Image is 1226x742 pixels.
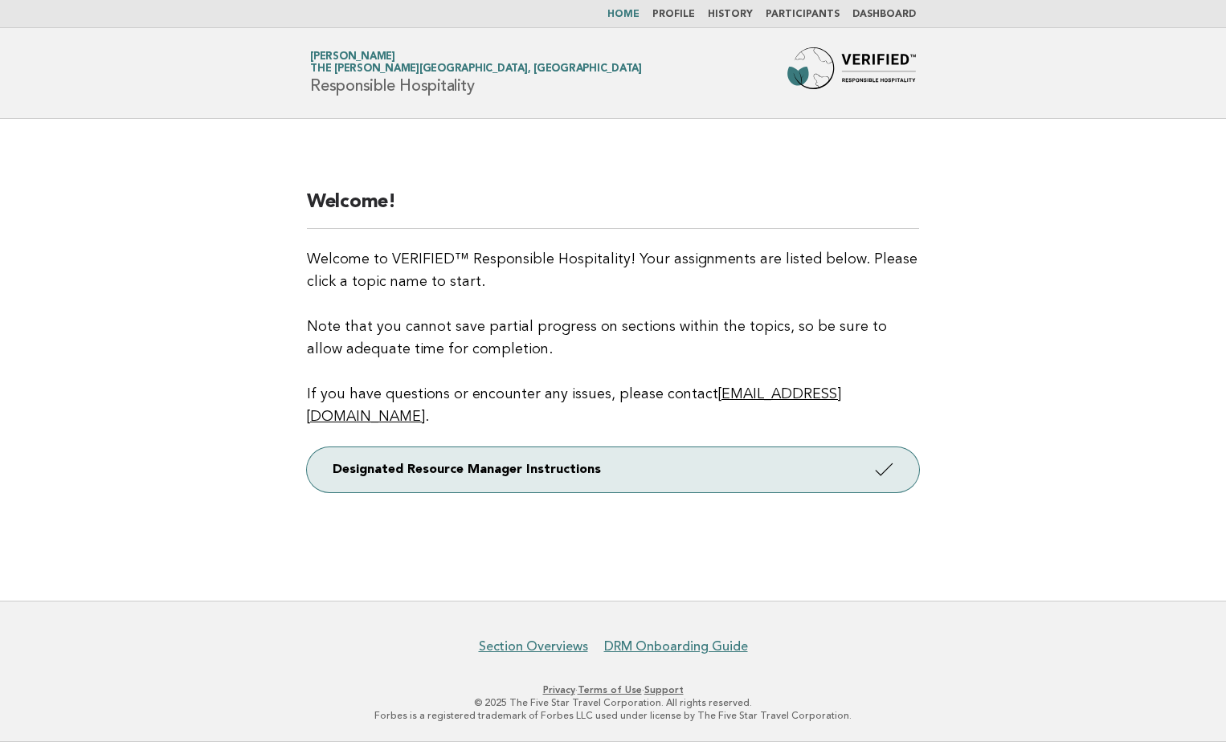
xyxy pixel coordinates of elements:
a: Section Overviews [479,638,588,654]
a: Profile [652,10,695,19]
p: © 2025 The Five Star Travel Corporation. All rights reserved. [121,696,1105,709]
a: Dashboard [852,10,916,19]
h1: Responsible Hospitality [310,52,642,94]
h2: Welcome! [307,190,919,229]
p: Welcome to VERIFIED™ Responsible Hospitality! Your assignments are listed below. Please click a t... [307,248,919,428]
a: History [708,10,753,19]
a: [PERSON_NAME]The [PERSON_NAME][GEOGRAPHIC_DATA], [GEOGRAPHIC_DATA] [310,51,642,74]
span: The [PERSON_NAME][GEOGRAPHIC_DATA], [GEOGRAPHIC_DATA] [310,64,642,75]
a: DRM Onboarding Guide [604,638,748,654]
a: Privacy [543,684,575,695]
img: Forbes Travel Guide [787,47,916,99]
a: Designated Resource Manager Instructions [307,447,919,492]
a: [EMAIL_ADDRESS][DOMAIN_NAME] [307,387,841,424]
a: Participants [766,10,840,19]
a: Terms of Use [578,684,642,695]
p: Forbes is a registered trademark of Forbes LLC used under license by The Five Star Travel Corpora... [121,709,1105,722]
p: · · [121,683,1105,696]
a: Support [644,684,684,695]
a: Home [607,10,640,19]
